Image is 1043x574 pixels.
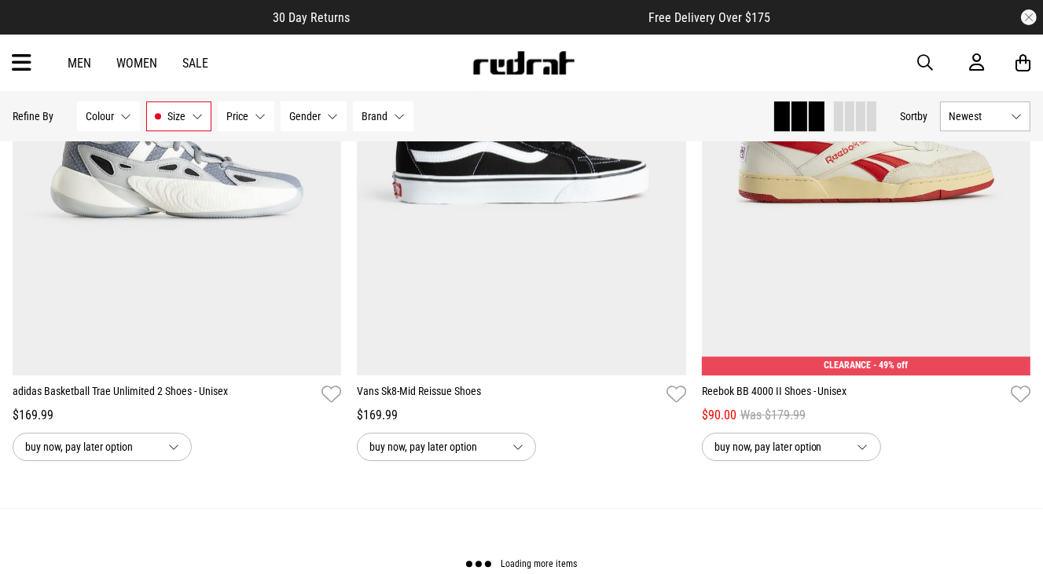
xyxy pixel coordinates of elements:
button: Brand [353,101,413,131]
img: Redrat logo [472,51,575,75]
span: - 49% off [873,360,908,371]
div: $169.99 [357,406,685,425]
button: buy now, pay later option [702,433,881,461]
span: 30 Day Returns [273,10,350,25]
button: Open LiveChat chat widget [13,6,60,53]
span: Was $179.99 [740,406,806,425]
span: Price [226,110,248,122]
a: Women [116,56,157,71]
span: buy now, pay later option [369,437,500,456]
span: Free Delivery Over $175 [648,10,770,25]
a: Vans Sk8-Mid Reissue Shoes [357,383,659,406]
span: Brand [362,110,387,122]
span: by [917,110,927,122]
span: Loading more items [501,559,577,570]
div: $169.99 [13,406,341,425]
a: Men [68,56,91,71]
span: Colour [86,110,114,122]
button: Colour [77,101,140,131]
button: buy now, pay later option [13,433,192,461]
span: Gender [289,110,321,122]
span: $90.00 [702,406,736,425]
p: Refine By [13,110,53,122]
span: CLEARANCE [824,360,871,371]
button: Size [146,101,211,131]
button: Price [218,101,274,131]
span: Size [167,110,185,122]
button: Sortby [900,107,927,126]
button: Gender [281,101,347,131]
iframe: Customer reviews powered by Trustpilot [381,9,617,25]
button: Newest [940,101,1030,131]
a: Reebok BB 4000 II Shoes - Unisex [702,383,1004,406]
button: buy now, pay later option [357,433,536,461]
a: Sale [182,56,208,71]
a: adidas Basketball Trae Unlimited 2 Shoes - Unisex [13,383,315,406]
span: Newest [949,110,1004,122]
span: buy now, pay later option [714,437,845,456]
span: buy now, pay later option [25,437,156,456]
